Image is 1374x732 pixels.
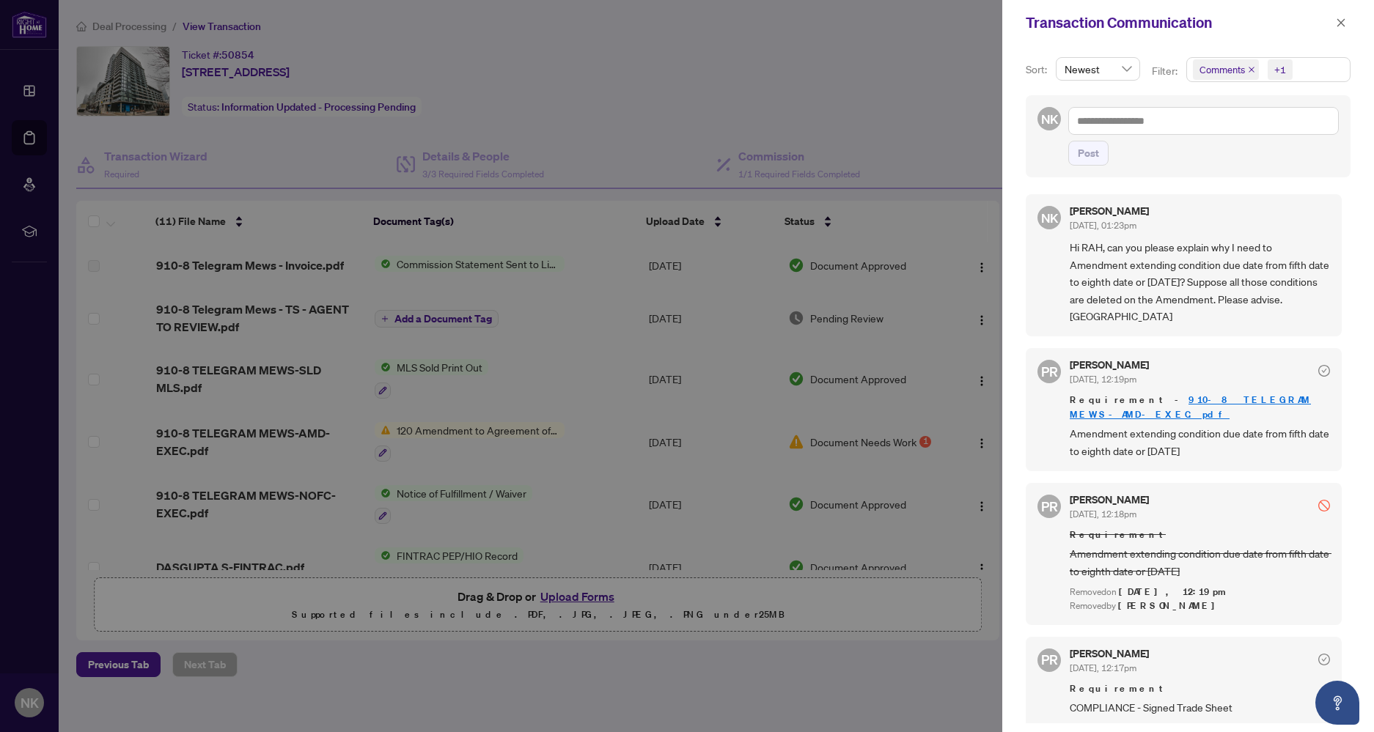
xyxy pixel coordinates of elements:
span: Amendment extending condition due date from fifth date to eighth date or [DATE] [1070,545,1330,580]
button: Post [1068,141,1109,166]
span: PR [1041,649,1058,670]
span: Hi RAH, can you please explain why I need to Amendment extending condition due date from fifth da... [1070,239,1330,325]
h5: [PERSON_NAME] [1070,360,1149,370]
div: Removed by [1070,599,1330,613]
button: Open asap [1315,681,1359,725]
span: [PERSON_NAME] [1118,599,1223,612]
span: Requirement - [1070,393,1330,422]
span: check-circle [1318,654,1330,665]
h5: [PERSON_NAME] [1070,495,1149,505]
div: Removed on [1070,585,1330,599]
span: Newest [1065,58,1131,80]
span: NK [1040,208,1058,228]
span: close [1336,18,1346,28]
span: [DATE], 12:19pm [1070,374,1136,385]
h5: [PERSON_NAME] [1070,648,1149,659]
div: Transaction Communication [1026,12,1331,34]
p: Sort: [1026,62,1050,78]
span: PR [1041,361,1058,382]
span: [DATE], 12:17pm [1070,662,1136,673]
h5: [PERSON_NAME] [1070,206,1149,216]
span: close [1248,66,1255,73]
span: [DATE], 12:18pm [1070,509,1136,520]
span: [DATE], 01:23pm [1070,220,1136,231]
span: COMPLIANCE - Signed Trade Sheet [1070,699,1330,716]
span: Comments [1200,62,1245,77]
span: Requirement [1070,681,1330,696]
a: 910-8 TELEGRAM MEWS-AMD-EXEC.pdf [1070,393,1311,421]
span: PR [1041,496,1058,517]
span: check-circle [1318,365,1330,377]
div: +1 [1274,62,1286,77]
span: NK [1040,109,1058,129]
span: [DATE], 12:19pm [1119,585,1228,598]
span: Requirement [1070,528,1330,542]
p: Filter: [1152,63,1180,79]
span: Amendment extending condition due date from fifth date to eighth date or [DATE] [1070,425,1330,459]
span: Comments [1193,59,1259,80]
span: stop [1318,500,1330,511]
